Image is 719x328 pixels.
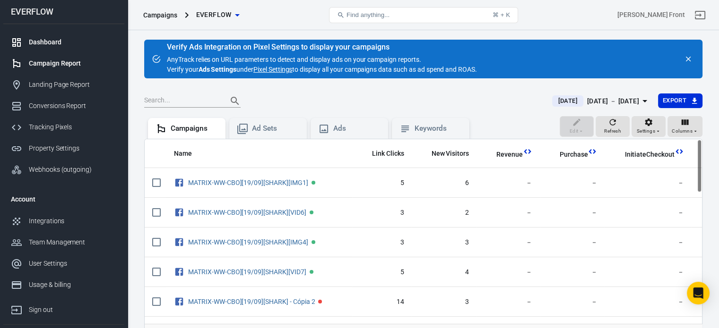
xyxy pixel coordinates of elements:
div: Landing Page Report [29,80,117,90]
a: Campaign Report [3,53,124,74]
a: Team Management [3,232,124,253]
span: 14 [360,297,404,307]
a: MATRIX-WW-CBO][19/09][SHARK][VID7] [188,268,306,276]
span: Active [312,240,315,244]
span: － [612,238,684,247]
span: Name [174,149,192,159]
a: Sign out [3,295,124,320]
strong: Ads Settings [199,66,237,73]
span: [DATE] [554,96,581,106]
div: Campaigns [143,10,177,20]
span: New Visitors [419,149,469,159]
div: Keywords [415,124,462,134]
a: Dashboard [3,32,124,53]
div: Tracking Pixels [29,122,117,132]
div: Usage & billing [29,280,117,290]
span: Refresh [604,127,621,135]
a: Tracking Pixels [3,117,124,138]
div: ⌘ + K [493,11,510,18]
div: Integrations [29,216,117,226]
button: [DATE][DATE] － [DATE] [545,93,658,109]
span: Active [310,210,313,214]
span: MATRIX-WW-CBO][19/09][SHARK][VID6] [188,209,308,216]
span: Active [312,181,315,185]
span: Active [310,270,313,274]
span: － [547,297,598,307]
span: Settings [637,127,655,135]
li: Account [3,188,124,210]
svg: This column is calculated from AnyTrack real-time data [523,147,532,156]
div: Conversions Report [29,101,117,111]
span: － [484,268,532,277]
span: 3 [419,238,469,247]
span: The number of clicks on links within the ad that led to advertiser-specified destinations [360,148,404,159]
div: Dashboard [29,37,117,47]
button: EVERFLOW [192,6,243,24]
span: Paused [318,300,322,303]
a: MATRIX-WW-CBO][19/09][SHARK][VID6] [188,209,306,216]
span: － [484,238,532,247]
span: Purchase [547,150,588,160]
span: InitiateCheckout [624,150,674,160]
div: User Settings [29,259,117,269]
span: Link Clicks [372,149,404,159]
span: 3 [360,208,404,218]
span: － [612,208,684,218]
a: User Settings [3,253,124,274]
div: Campaign Report [29,59,117,68]
button: Find anything...⌘ + K [329,7,518,23]
span: 4 [419,268,469,277]
svg: This column is calculated from AnyTrack real-time data [675,147,684,156]
span: 3 [419,297,469,307]
div: EVERFLOW [3,8,124,16]
span: EVERFLOW [196,9,232,21]
div: Ad Sets [252,124,299,134]
button: Columns [667,116,702,137]
svg: Facebook Ads [174,236,184,248]
svg: Facebook Ads [174,207,184,218]
span: MATRIX-WW-CBO][19/09][SHARK] - Cópia 2 [188,298,316,305]
a: Usage & billing [3,274,124,295]
svg: Facebook Ads [174,296,184,307]
div: Team Management [29,237,117,247]
div: Open Intercom Messenger [687,282,710,304]
span: － [547,178,598,188]
a: Integrations [3,210,124,232]
button: Refresh [596,116,630,137]
span: Purchase [560,150,588,160]
a: Webhooks (outgoing) [3,159,124,180]
span: Name [174,149,204,159]
a: Landing Page Report [3,74,124,95]
div: Ads [333,124,381,134]
span: Total revenue calculated by AnyTrack. [496,149,523,160]
span: － [612,178,684,188]
span: 5 [360,178,404,188]
a: Property Settings [3,138,124,159]
span: MATRIX-WW-CBO][19/09][SHARK][VID7] [188,269,308,275]
span: － [612,297,684,307]
span: Columns [672,127,693,135]
button: Export [658,93,702,108]
span: The number of clicks on links within the ad that led to advertiser-specified destinations [372,148,404,159]
div: Verify Ads Integration on Pixel Settings to display your campaigns [167,42,477,52]
div: Campaigns [171,124,218,134]
span: － [484,178,532,188]
span: MATRIX-WW-CBO][19/09][SHARK][IMG4] [188,239,310,245]
span: － [484,297,532,307]
input: Search... [144,95,220,107]
span: － [547,268,598,277]
a: MATRIX-WW-CBO][19/09][SHARK][IMG4] [188,238,308,246]
span: InitiateCheckout [612,150,674,160]
button: close [682,52,695,66]
a: Sign out [689,4,711,26]
span: Revenue [496,150,523,160]
svg: This column is calculated from AnyTrack real-time data [588,147,597,156]
div: Property Settings [29,143,117,153]
div: AnyTrack relies on URL parameters to detect and display ads on your campaign reports. Verify your... [167,43,477,75]
span: MATRIX-WW-CBO][19/09][SHARK][IMG1] [188,179,310,186]
span: 6 [419,178,469,188]
span: － [547,238,598,247]
a: MATRIX-WW-CBO][19/09][SHARK][IMG1] [188,179,308,186]
svg: Facebook Ads [174,177,184,188]
span: Find anything... [347,11,390,18]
